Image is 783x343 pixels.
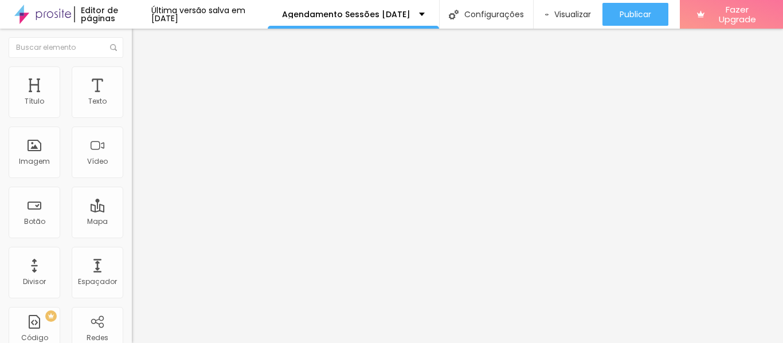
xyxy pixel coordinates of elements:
[19,157,50,165] div: Imagem
[110,44,117,51] img: Icone
[545,10,549,19] img: view-1.svg
[132,29,783,343] iframe: Editor
[282,10,410,18] p: Agendamento Sessões [DATE]
[23,278,46,286] div: Divisor
[25,97,44,105] div: Título
[78,278,117,286] div: Espaçador
[87,157,108,165] div: Vídeo
[9,37,123,58] input: Buscar elemento
[87,218,108,226] div: Mapa
[709,5,766,25] span: Fazer Upgrade
[554,10,591,19] span: Visualizar
[151,6,268,22] div: Última versão salva em [DATE]
[602,3,668,26] button: Publicar
[88,97,107,105] div: Texto
[24,218,45,226] div: Botão
[534,3,602,26] button: Visualizar
[74,6,151,22] div: Editor de páginas
[620,10,651,19] span: Publicar
[449,10,459,19] img: Icone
